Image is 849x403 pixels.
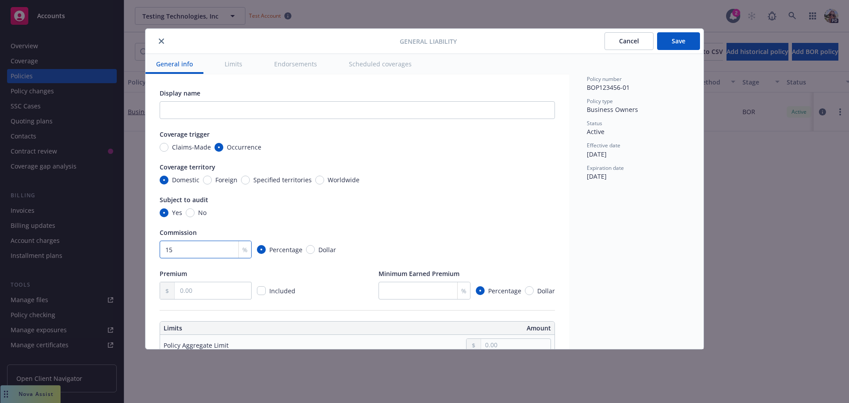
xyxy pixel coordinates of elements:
span: Expiration date [587,164,624,172]
th: Limits [160,322,318,335]
input: Yes [160,208,168,217]
span: % [461,286,467,296]
span: Percentage [269,245,302,254]
span: Dollar [537,286,555,296]
span: Minimum Earned Premium [379,269,459,278]
span: % [242,245,248,254]
span: Yes [172,208,182,217]
button: Limits [214,54,253,74]
span: Percentage [488,286,521,296]
input: Percentage [257,245,266,254]
input: Domestic [160,176,168,184]
button: close [156,36,167,46]
input: Occurrence [214,143,223,152]
span: Claims-Made [172,142,211,152]
span: Business Owners [587,105,638,114]
span: Status [587,119,602,127]
input: Dollar [306,245,315,254]
input: Dollar [525,286,534,295]
button: Save [657,32,700,50]
span: Subject to audit [160,196,208,204]
span: Premium [160,269,187,278]
span: Display name [160,89,200,97]
span: Policy type [587,97,613,105]
input: Claims-Made [160,143,168,152]
input: No [186,208,195,217]
button: Cancel [604,32,654,50]
input: Worldwide [315,176,324,184]
span: No [198,208,207,217]
span: [DATE] [587,172,607,180]
span: Active [587,127,604,136]
span: Occurrence [227,142,261,152]
span: Foreign [215,175,237,184]
input: 0.00 [481,339,551,351]
span: Effective date [587,142,620,149]
button: Scheduled coverages [338,54,422,74]
span: BOP123456-01 [587,83,630,92]
span: Coverage trigger [160,130,210,138]
input: Percentage [476,286,485,295]
span: Coverage territory [160,163,215,171]
button: Endorsements [264,54,328,74]
span: [DATE] [587,150,607,158]
th: Amount [361,322,555,335]
span: Policy number [587,75,622,83]
div: Policy Aggregate Limit [164,341,229,350]
span: Included [269,287,295,295]
button: General info [145,54,203,74]
input: Foreign [203,176,212,184]
span: Domestic [172,175,199,184]
span: Commission [160,228,197,237]
input: 0.00 [175,282,251,299]
input: Specified territories [241,176,250,184]
span: Dollar [318,245,336,254]
span: Specified territories [253,175,312,184]
span: Worldwide [328,175,359,184]
span: General Liability [400,37,457,46]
